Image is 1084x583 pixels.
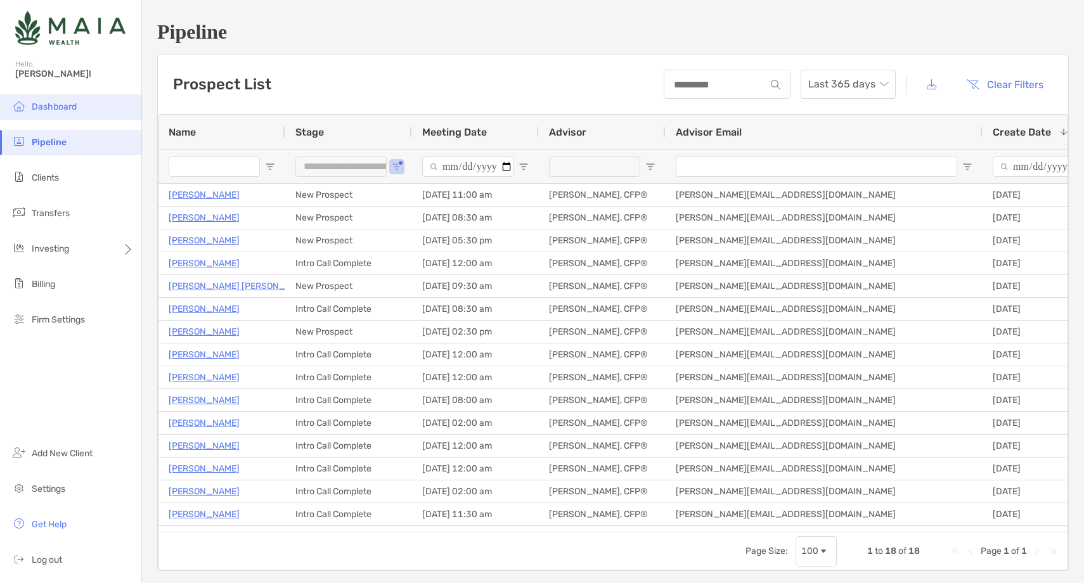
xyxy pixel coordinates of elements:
[666,321,983,343] div: [PERSON_NAME][EMAIL_ADDRESS][DOMAIN_NAME]
[539,389,666,411] div: [PERSON_NAME], CFP®
[539,435,666,457] div: [PERSON_NAME], CFP®
[169,255,240,271] p: [PERSON_NAME]
[808,70,888,98] span: Last 365 days
[412,252,539,274] div: [DATE] 12:00 am
[666,435,983,457] div: [PERSON_NAME][EMAIL_ADDRESS][DOMAIN_NAME]
[898,546,907,556] span: of
[666,207,983,229] div: [PERSON_NAME][EMAIL_ADDRESS][DOMAIN_NAME]
[169,233,240,248] a: [PERSON_NAME]
[796,536,837,567] div: Page Size
[169,369,240,385] p: [PERSON_NAME]
[519,162,529,172] button: Open Filter Menu
[981,546,1002,556] span: Page
[412,343,539,366] div: [DATE] 12:00 am
[539,298,666,320] div: [PERSON_NAME], CFP®
[539,366,666,388] div: [PERSON_NAME], CFP®
[169,210,240,226] a: [PERSON_NAME]
[666,480,983,503] div: [PERSON_NAME][EMAIL_ADDRESS][DOMAIN_NAME]
[412,480,539,503] div: [DATE] 02:00 am
[676,126,742,138] span: Advisor Email
[412,526,539,548] div: [DATE] 04:00 pm
[412,229,539,252] div: [DATE] 05:30 pm
[11,205,27,220] img: transfers icon
[908,546,920,556] span: 18
[285,458,412,480] div: Intro Call Complete
[965,546,976,556] div: Previous Page
[169,529,240,545] p: [PERSON_NAME]
[169,126,196,138] span: Name
[422,157,513,177] input: Meeting Date Filter Input
[962,162,972,172] button: Open Filter Menu
[957,70,1053,98] button: Clear Filters
[32,519,67,530] span: Get Help
[11,311,27,326] img: firm-settings icon
[169,347,240,362] p: [PERSON_NAME]
[285,252,412,274] div: Intro Call Complete
[11,445,27,460] img: add_new_client icon
[169,461,240,477] a: [PERSON_NAME]
[11,134,27,149] img: pipeline icon
[32,554,62,565] span: Log out
[32,279,55,290] span: Billing
[285,184,412,206] div: New Prospect
[539,252,666,274] div: [PERSON_NAME], CFP®
[676,157,957,177] input: Advisor Email Filter Input
[539,412,666,434] div: [PERSON_NAME], CFP®
[32,484,65,494] span: Settings
[32,137,67,148] span: Pipeline
[993,126,1051,138] span: Create Date
[32,101,77,112] span: Dashboard
[285,412,412,434] div: Intro Call Complete
[11,551,27,567] img: logout icon
[539,275,666,297] div: [PERSON_NAME], CFP®
[666,458,983,480] div: [PERSON_NAME][EMAIL_ADDRESS][DOMAIN_NAME]
[666,412,983,434] div: [PERSON_NAME][EMAIL_ADDRESS][DOMAIN_NAME]
[169,438,240,454] p: [PERSON_NAME]
[539,458,666,480] div: [PERSON_NAME], CFP®
[285,321,412,343] div: New Prospect
[285,207,412,229] div: New Prospect
[11,276,27,291] img: billing icon
[993,157,1084,177] input: Create Date Filter Input
[169,484,240,499] a: [PERSON_NAME]
[666,389,983,411] div: [PERSON_NAME][EMAIL_ADDRESS][DOMAIN_NAME]
[285,480,412,503] div: Intro Call Complete
[285,275,412,297] div: New Prospect
[32,243,69,254] span: Investing
[801,546,818,556] div: 100
[1047,546,1057,556] div: Last Page
[11,240,27,255] img: investing icon
[539,526,666,548] div: [PERSON_NAME], CFP®
[169,157,260,177] input: Name Filter Input
[539,343,666,366] div: [PERSON_NAME], CFP®
[169,278,313,294] a: [PERSON_NAME] [PERSON_NAME]
[169,301,240,317] a: [PERSON_NAME]
[157,20,1069,44] h1: Pipeline
[666,184,983,206] div: [PERSON_NAME][EMAIL_ADDRESS][DOMAIN_NAME]
[169,187,240,203] p: [PERSON_NAME]
[169,415,240,431] p: [PERSON_NAME]
[285,229,412,252] div: New Prospect
[666,503,983,525] div: [PERSON_NAME][EMAIL_ADDRESS][DOMAIN_NAME]
[412,298,539,320] div: [DATE] 08:30 am
[1003,546,1009,556] span: 1
[285,503,412,525] div: Intro Call Complete
[539,229,666,252] div: [PERSON_NAME], CFP®
[875,546,883,556] span: to
[950,546,960,556] div: First Page
[15,5,126,51] img: Zoe Logo
[169,506,240,522] a: [PERSON_NAME]
[539,184,666,206] div: [PERSON_NAME], CFP®
[666,366,983,388] div: [PERSON_NAME][EMAIL_ADDRESS][DOMAIN_NAME]
[11,169,27,184] img: clients icon
[666,526,983,548] div: [PERSON_NAME][EMAIL_ADDRESS][DOMAIN_NAME]
[745,546,788,556] div: Page Size:
[11,480,27,496] img: settings icon
[539,503,666,525] div: [PERSON_NAME], CFP®
[666,229,983,252] div: [PERSON_NAME][EMAIL_ADDRESS][DOMAIN_NAME]
[666,275,983,297] div: [PERSON_NAME][EMAIL_ADDRESS][DOMAIN_NAME]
